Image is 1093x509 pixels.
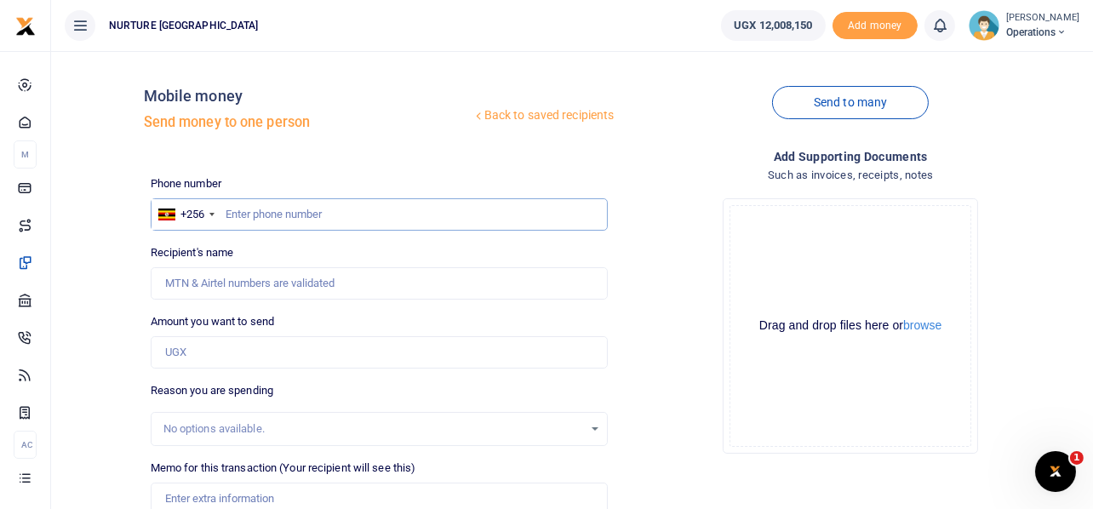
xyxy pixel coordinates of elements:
[714,10,832,41] li: Wallet ballance
[144,114,472,131] h5: Send money to one person
[721,10,825,41] a: UGX 12,008,150
[151,460,416,477] label: Memo for this transaction (Your recipient will see this)
[621,147,1079,166] h4: Add supporting Documents
[151,267,609,300] input: MTN & Airtel numbers are validated
[144,87,472,106] h4: Mobile money
[833,12,918,40] span: Add money
[1070,451,1084,465] span: 1
[102,18,266,33] span: NURTURE [GEOGRAPHIC_DATA]
[151,382,273,399] label: Reason you are spending
[151,336,609,369] input: UGX
[151,198,609,231] input: Enter phone number
[723,198,978,454] div: File Uploader
[1035,451,1076,492] iframe: Intercom live chat
[472,100,615,131] a: Back to saved recipients
[152,199,220,230] div: Uganda: +256
[180,206,204,223] div: +256
[772,86,929,119] a: Send to many
[15,16,36,37] img: logo-small
[15,19,36,31] a: logo-small logo-large logo-large
[734,17,812,34] span: UGX 12,008,150
[1006,25,1079,40] span: Operations
[151,244,234,261] label: Recipient's name
[969,10,1079,41] a: profile-user [PERSON_NAME] Operations
[14,140,37,169] li: M
[151,175,221,192] label: Phone number
[969,10,999,41] img: profile-user
[833,18,918,31] a: Add money
[14,431,37,459] li: Ac
[621,166,1079,185] h4: Such as invoices, receipts, notes
[833,12,918,40] li: Toup your wallet
[163,420,584,438] div: No options available.
[151,313,274,330] label: Amount you want to send
[903,319,941,331] button: browse
[1006,11,1079,26] small: [PERSON_NAME]
[730,317,970,334] div: Drag and drop files here or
